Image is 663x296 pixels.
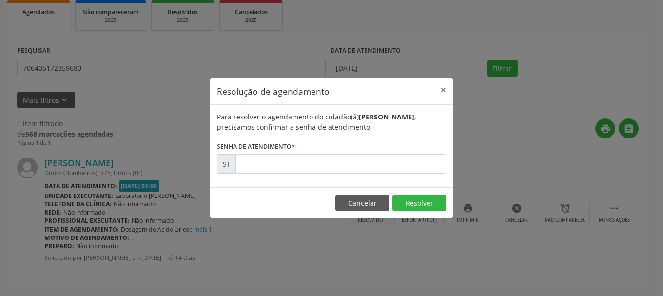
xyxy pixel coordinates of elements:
[335,195,389,211] button: Cancelar
[217,154,236,174] div: ST
[359,112,414,121] b: [PERSON_NAME]
[217,112,446,132] div: Para resolver o agendamento do cidadão(ã) , precisamos confirmar a senha de atendimento.
[392,195,446,211] button: Resolver
[217,139,295,154] label: Senha de atendimento
[217,85,330,98] h5: Resolução de agendamento
[433,78,453,102] button: Close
